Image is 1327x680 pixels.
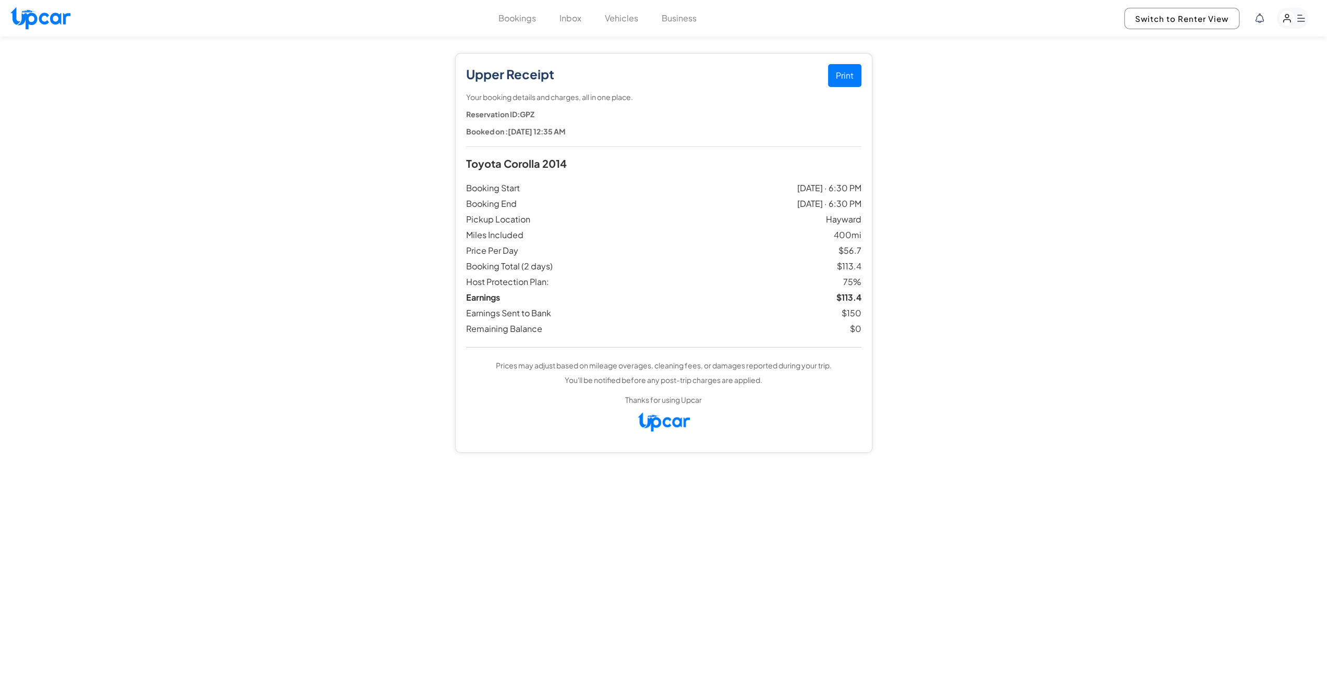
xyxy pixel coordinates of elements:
span: [DATE] · 6:30 PM [669,182,861,194]
button: Business [662,12,697,24]
strong: Booked on : [DATE] 12:35 AM [466,127,566,136]
p: Prices may adjust based on mileage overages, cleaning fees, or damages reported during your trip.... [496,358,832,387]
span: Booking Total (2 days) [466,260,669,273]
span: Earnings [466,291,669,304]
span: $ 0 [669,323,861,335]
p: Thanks for using Upcar [625,392,702,407]
span: Pickup Location [466,213,669,226]
strong: Reservation ID: GPZ [466,109,534,119]
img: Upcar Logo [638,412,690,431]
span: Host Protection Plan: [466,276,669,288]
span: Remaining Balance [466,323,669,335]
span: [DATE] · 6:30 PM [669,197,861,210]
span: Booking End [466,197,669,210]
h2: Upper Receipt [466,67,861,82]
span: $ 56.7 [669,244,861,257]
p: Your booking details and charges, all in one place. [466,90,861,104]
h3: Toyota Corolla 2014 [466,157,861,170]
span: Miles Included [466,229,669,241]
span: 75% [669,276,861,288]
button: Inbox [559,12,581,24]
span: Earnings Sent to Bank [466,307,669,319]
span: Price Per Day [466,244,669,257]
button: Switch to Renter View [1124,8,1239,29]
span: $ 150 [669,307,861,319]
span: $ 113.4 [669,260,861,273]
img: Upcar Logo [10,7,70,29]
button: Vehicles [605,12,638,24]
span: Booking Start [466,182,669,194]
span: 400 mi [669,229,861,241]
button: Bookings [498,12,536,24]
span: $ 113.4 [669,291,861,304]
span: Hayward [669,213,861,226]
button: Print [828,64,861,87]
